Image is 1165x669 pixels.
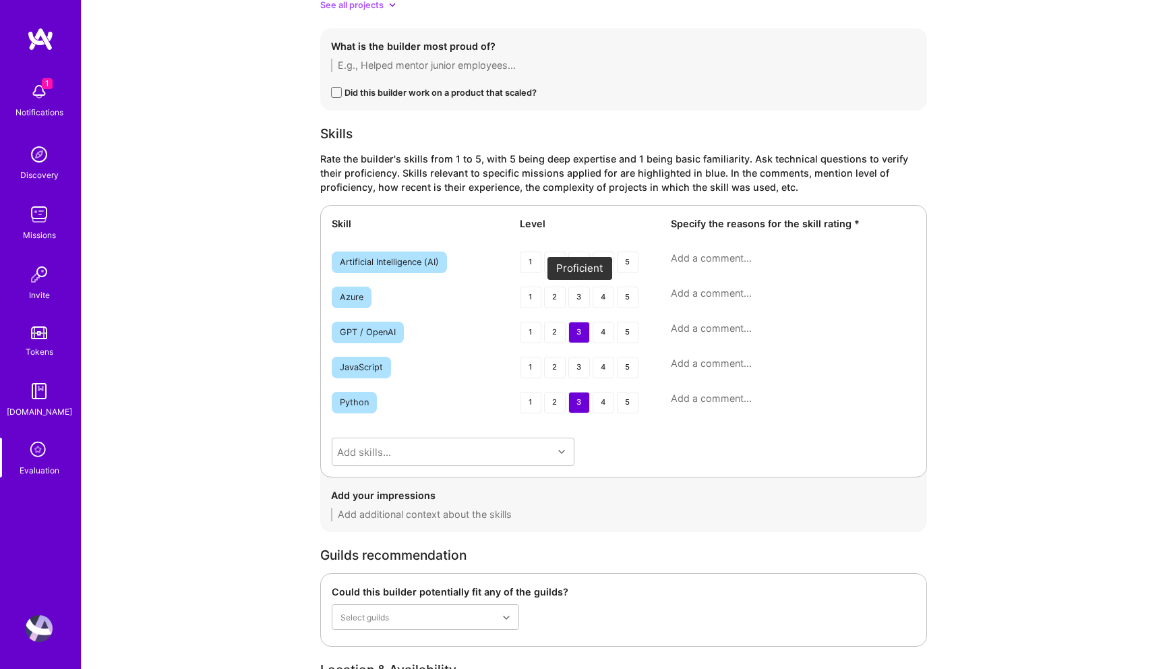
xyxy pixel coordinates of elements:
div: 5 [617,322,638,343]
i: icon SelectionTeam [26,438,52,463]
div: 4 [593,392,614,413]
div: 2 [544,392,566,413]
div: [DOMAIN_NAME] [7,405,72,419]
div: Artificial Intelligence (AI) [340,257,439,268]
div: 1 [520,322,541,343]
div: 1 [520,392,541,413]
div: 1 [520,357,541,378]
i: icon Chevron [558,448,565,455]
img: Invite [26,261,53,288]
div: Add skills... [337,444,391,459]
div: 5 [617,287,638,308]
div: Discovery [20,168,59,182]
div: JavaScript [340,362,383,373]
div: 1 [520,287,541,308]
div: 5 [617,252,638,273]
div: 2 [544,287,566,308]
div: What is the builder most proud of? [331,39,916,53]
div: Azure [340,292,363,303]
div: Rate the builder's skills from 1 to 5, with 5 being deep expertise and 1 being basic familiarity.... [320,152,927,194]
div: Specify the reasons for the skill rating * [671,216,916,231]
div: 5 [617,392,638,413]
div: Tokens [26,345,53,359]
div: 3 [568,287,590,308]
div: Could this builder potentially fit any of the guilds? [332,585,519,599]
img: teamwork [26,201,53,228]
div: Add your impressions [331,488,916,502]
div: 3 [568,392,590,413]
div: 4 [593,357,614,378]
span: 1 [42,78,53,89]
div: Notifications [16,105,63,119]
div: Select guilds [340,610,389,624]
div: Missions [23,228,56,242]
div: 2 [544,322,566,343]
img: guide book [26,378,53,405]
div: GPT / OpenAI [340,327,396,338]
div: 4 [593,287,614,308]
div: Evaluation [20,463,59,477]
img: User Avatar [26,615,53,642]
i: icon Chevron [503,614,510,621]
div: 2 [544,252,566,273]
div: 4 [593,252,614,273]
img: tokens [31,326,47,339]
div: 2 [544,357,566,378]
a: User Avatar [22,615,56,642]
div: Guilds recommendation [320,548,927,562]
div: 5 [617,357,638,378]
div: 4 [593,322,614,343]
div: Did this builder work on a product that scaled? [345,86,537,100]
div: 1 [520,252,541,273]
img: logo [27,27,54,51]
i: icon ArrowDownSecondarySmall [389,1,396,8]
div: Level [520,216,655,231]
div: Invite [29,288,50,302]
div: 3 [568,357,590,378]
div: Skills [320,127,927,141]
div: 3 [568,322,590,343]
div: Skill [332,216,504,231]
div: 3 [568,252,590,273]
div: Python [340,397,369,408]
img: discovery [26,141,53,168]
img: bell [26,78,53,105]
